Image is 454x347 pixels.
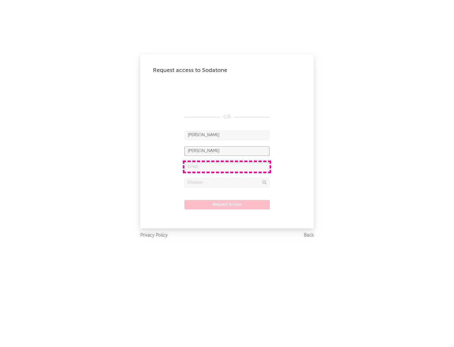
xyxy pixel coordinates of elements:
[184,131,270,140] input: First Name
[184,162,270,172] input: Email
[153,67,301,74] div: Request access to Sodatone
[184,114,270,121] div: OR
[184,178,270,187] input: Division
[304,232,314,239] a: Back
[140,232,168,239] a: Privacy Policy
[184,200,270,209] button: Request Access
[184,146,270,156] input: Last Name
